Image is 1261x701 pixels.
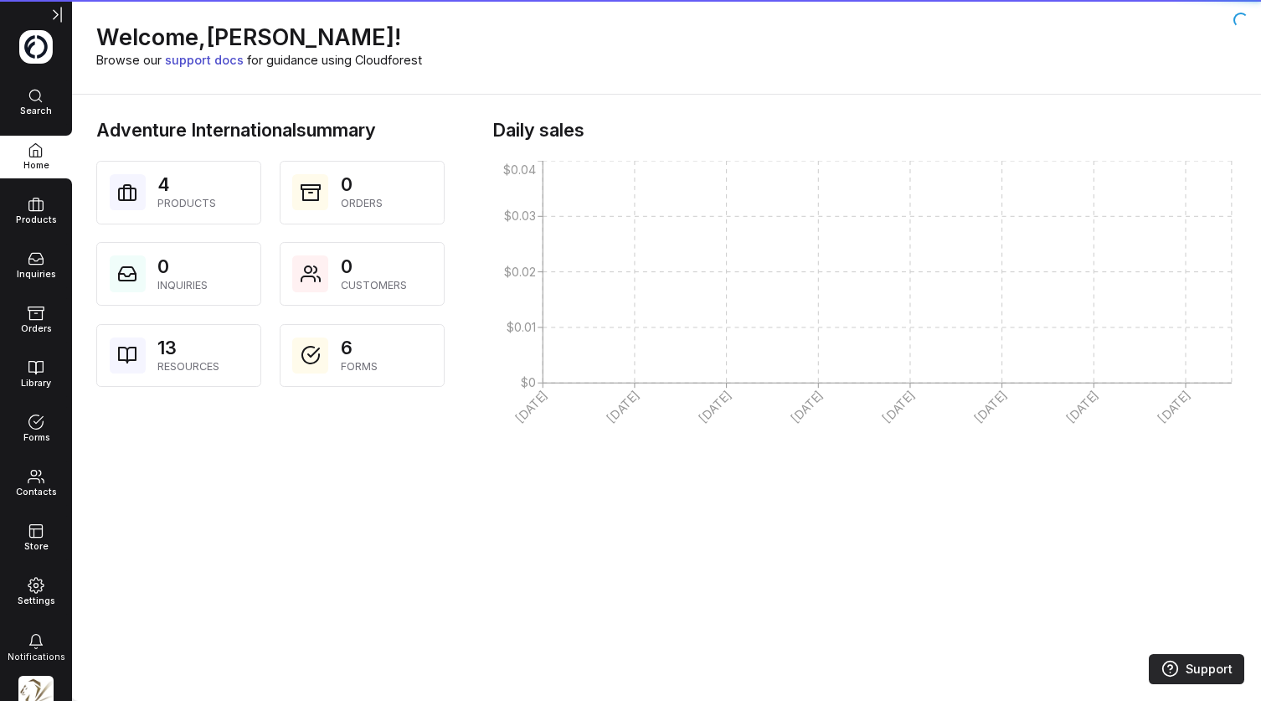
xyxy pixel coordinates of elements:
span: 13 [157,337,177,359]
tspan: [DATE] [697,388,735,426]
span: 0 [341,255,353,278]
a: support docs [165,53,244,67]
span: Customers [341,278,407,293]
tspan: [DATE] [512,388,551,426]
tspan: [DATE] [972,388,1011,426]
tspan: [DATE] [1064,388,1103,426]
tspan: [DATE] [881,388,919,426]
tspan: [DATE] [789,388,827,426]
span: 4 [157,173,170,196]
span: 0 [157,255,169,278]
span: 0 [341,173,353,196]
span: 6 [341,337,353,359]
span: Inquiries [157,278,208,293]
tspan: $0.01 [507,320,537,334]
h3: Daily sales [492,118,1237,142]
a: 4Products [96,161,261,224]
span: Notifications [8,652,65,663]
span: Forms [341,359,378,374]
a: 13Resources [96,324,261,388]
tspan: [DATE] [605,388,643,426]
a: 6Forms [280,324,445,388]
tspan: $0 [522,376,537,390]
tspan: [DATE] [1156,388,1195,426]
span: Orders [341,196,383,211]
a: 0Orders [280,161,445,224]
h2: Welcome, [PERSON_NAME] ! [96,24,1237,51]
p: Browse our for guidance using Cloudforest [96,51,1237,70]
tspan: $0.04 [504,162,537,177]
span: Support [1186,660,1233,678]
a: Support [1149,654,1244,684]
span: Resources [157,359,219,374]
tspan: $0.03 [505,209,537,223]
a: 0Inquiries [96,242,261,306]
a: 0Customers [280,242,445,306]
span: Products [157,196,216,211]
h3: Adventure International summary [96,118,445,142]
tspan: $0.02 [505,265,537,279]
